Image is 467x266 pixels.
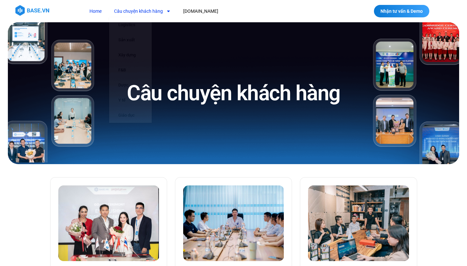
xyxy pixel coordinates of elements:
a: Nhận tư vấn & Demo [374,5,429,17]
a: Giáo dục [109,108,152,123]
a: Xây dựng [109,47,152,63]
a: Sản xuất [109,32,152,47]
a: Y tế [109,93,152,108]
a: F&B [109,63,152,78]
ul: Câu chuyện khách hàng [109,17,152,123]
a: Logistics [109,17,152,32]
a: Câu chuyện khách hàng [109,5,176,17]
span: Nhận tư vấn & Demo [380,9,423,13]
a: Dược [109,78,152,93]
a: Home [85,5,107,17]
nav: Menu [85,5,333,17]
a: [DOMAIN_NAME] [178,5,223,17]
h1: Câu chuyện khách hàng [127,80,340,107]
